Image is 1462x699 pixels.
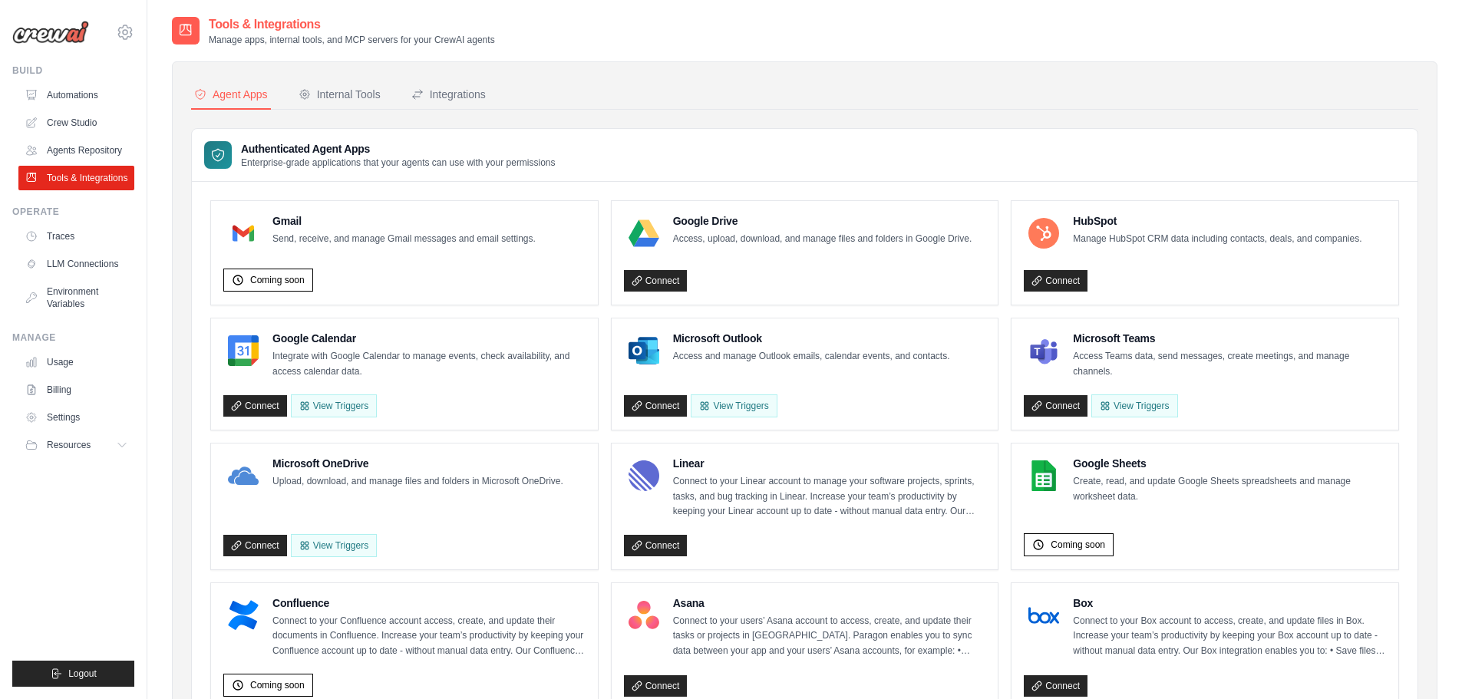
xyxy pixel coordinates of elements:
[18,433,134,457] button: Resources
[1028,335,1059,366] img: Microsoft Teams Logo
[291,534,377,557] : View Triggers
[1073,614,1386,659] p: Connect to your Box account to access, create, and update files in Box. Increase your team’s prod...
[228,218,259,249] img: Gmail Logo
[241,157,556,169] p: Enterprise-grade applications that your agents can use with your permissions
[209,15,495,34] h2: Tools & Integrations
[18,83,134,107] a: Automations
[272,614,586,659] p: Connect to your Confluence account access, create, and update their documents in Confluence. Incr...
[241,141,556,157] h3: Authenticated Agent Apps
[1073,213,1361,229] h4: HubSpot
[272,474,563,490] p: Upload, download, and manage files and folders in Microsoft OneDrive.
[18,279,134,316] a: Environment Variables
[68,668,97,680] span: Logout
[18,166,134,190] a: Tools & Integrations
[673,331,950,346] h4: Microsoft Outlook
[12,206,134,218] div: Operate
[673,213,972,229] h4: Google Drive
[12,331,134,344] div: Manage
[18,350,134,374] a: Usage
[272,232,536,247] p: Send, receive, and manage Gmail messages and email settings.
[673,232,972,247] p: Access, upload, download, and manage files and folders in Google Drive.
[209,34,495,46] p: Manage apps, internal tools, and MCP servers for your CrewAI agents
[47,439,91,451] span: Resources
[1028,460,1059,491] img: Google Sheets Logo
[624,395,688,417] a: Connect
[272,331,586,346] h4: Google Calendar
[272,349,586,379] p: Integrate with Google Calendar to manage events, check availability, and access calendar data.
[629,600,659,631] img: Asana Logo
[1073,232,1361,247] p: Manage HubSpot CRM data including contacts, deals, and companies.
[1073,456,1386,471] h4: Google Sheets
[691,394,777,417] : View Triggers
[191,81,271,110] button: Agent Apps
[1024,270,1087,292] a: Connect
[18,110,134,135] a: Crew Studio
[1028,600,1059,631] img: Box Logo
[1091,394,1177,417] : View Triggers
[629,335,659,366] img: Microsoft Outlook Logo
[673,456,986,471] h4: Linear
[624,535,688,556] a: Connect
[1073,595,1386,611] h4: Box
[272,213,536,229] h4: Gmail
[1073,331,1386,346] h4: Microsoft Teams
[673,349,950,364] p: Access and manage Outlook emails, calendar events, and contacts.
[194,87,268,102] div: Agent Apps
[272,456,563,471] h4: Microsoft OneDrive
[629,460,659,491] img: Linear Logo
[624,675,688,697] a: Connect
[223,535,287,556] a: Connect
[1024,395,1087,417] a: Connect
[18,138,134,163] a: Agents Repository
[673,614,986,659] p: Connect to your users’ Asana account to access, create, and update their tasks or projects in [GE...
[18,252,134,276] a: LLM Connections
[228,600,259,631] img: Confluence Logo
[1051,539,1105,551] span: Coming soon
[295,81,384,110] button: Internal Tools
[228,460,259,491] img: Microsoft OneDrive Logo
[18,224,134,249] a: Traces
[299,87,381,102] div: Internal Tools
[12,21,89,44] img: Logo
[624,270,688,292] a: Connect
[250,679,305,691] span: Coming soon
[12,661,134,687] button: Logout
[250,274,305,286] span: Coming soon
[1073,349,1386,379] p: Access Teams data, send messages, create meetings, and manage channels.
[18,378,134,402] a: Billing
[12,64,134,77] div: Build
[1024,675,1087,697] a: Connect
[228,335,259,366] img: Google Calendar Logo
[411,87,486,102] div: Integrations
[1028,218,1059,249] img: HubSpot Logo
[673,595,986,611] h4: Asana
[408,81,489,110] button: Integrations
[673,474,986,519] p: Connect to your Linear account to manage your software projects, sprints, tasks, and bug tracking...
[291,394,377,417] button: View Triggers
[629,218,659,249] img: Google Drive Logo
[1073,474,1386,504] p: Create, read, and update Google Sheets spreadsheets and manage worksheet data.
[223,395,287,417] a: Connect
[18,405,134,430] a: Settings
[272,595,586,611] h4: Confluence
